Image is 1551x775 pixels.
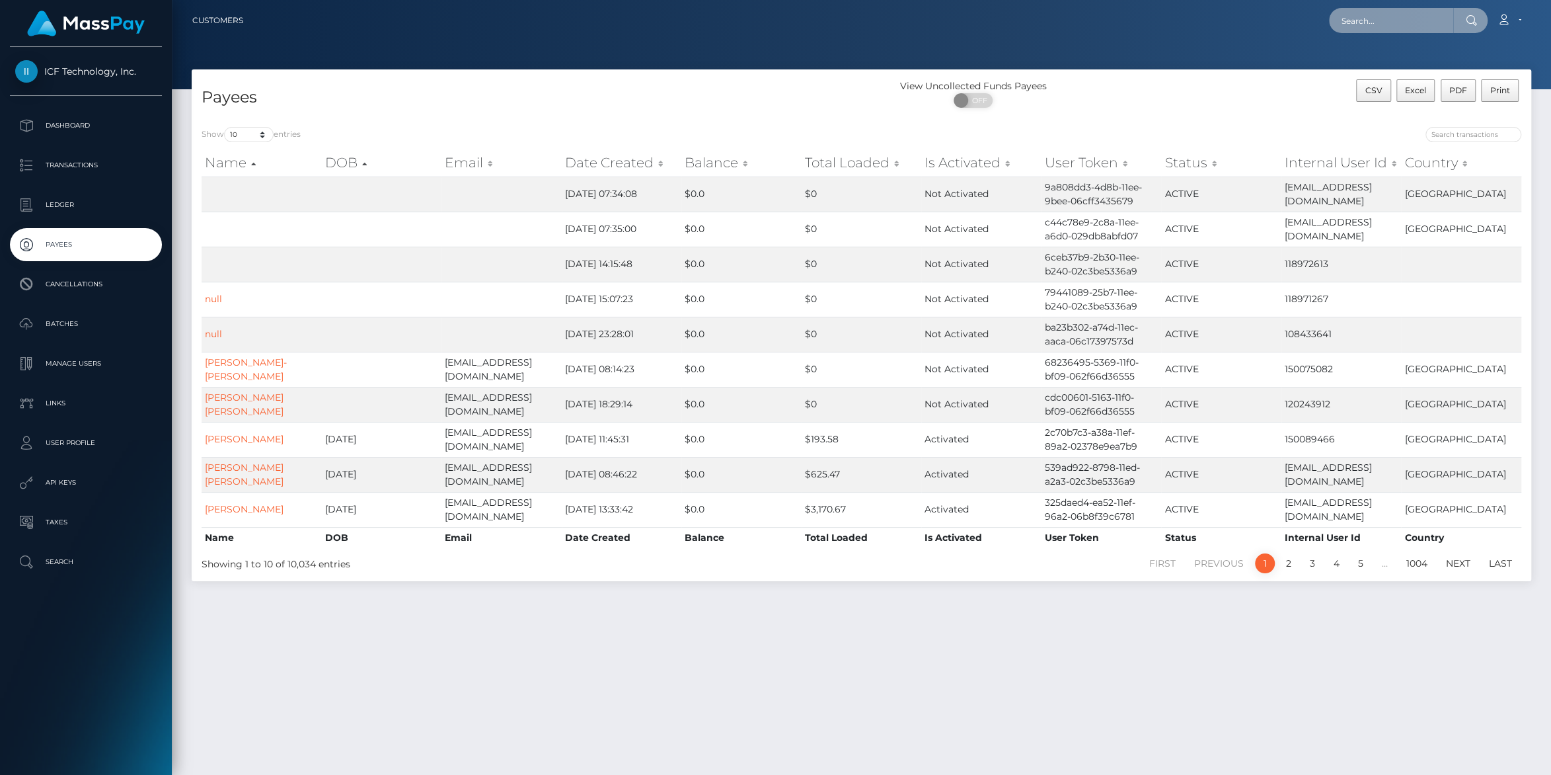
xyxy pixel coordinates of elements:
th: Balance: activate to sort column ascending [681,149,802,176]
h4: Payees [202,86,852,109]
th: DOB: activate to sort column descending [322,149,442,176]
a: [PERSON_NAME]-[PERSON_NAME] [205,356,287,382]
th: Name: activate to sort column ascending [202,149,322,176]
th: Country [1401,527,1521,548]
p: User Profile [15,433,157,453]
td: $0.0 [681,317,802,352]
td: $0.0 [681,177,802,212]
td: 118972613 [1281,247,1402,282]
td: [DATE] [322,457,442,492]
th: Email: activate to sort column ascending [441,149,562,176]
td: [DATE] [322,422,442,457]
label: Show entries [202,127,301,142]
td: $625.47 [802,457,922,492]
a: Cancellations [10,268,162,301]
td: $0.0 [681,387,802,422]
td: [DATE] 14:15:48 [562,247,682,282]
td: $0 [802,317,922,352]
td: 108433641 [1281,317,1402,352]
td: $3,170.67 [802,492,922,527]
td: $0.0 [681,422,802,457]
td: Not Activated [921,352,1041,387]
td: ACTIVE [1161,177,1281,212]
th: Balance [681,527,802,548]
td: [DATE] 11:45:31 [562,422,682,457]
td: cdc00601-5163-11f0-bf09-062f66d36555 [1041,387,1162,422]
th: Country: activate to sort column ascending [1401,149,1521,176]
p: Search [15,552,157,572]
td: [GEOGRAPHIC_DATA] [1401,387,1521,422]
td: ACTIVE [1161,387,1281,422]
a: Search [10,546,162,579]
td: $0 [802,282,922,317]
th: DOB [322,527,442,548]
td: $0 [802,352,922,387]
td: [DATE] 07:34:08 [562,177,682,212]
td: [DATE] 15:07:23 [562,282,682,317]
td: $0.0 [681,352,802,387]
a: [PERSON_NAME] [205,433,284,445]
p: Batches [15,314,157,334]
td: ACTIVE [1161,282,1281,317]
td: [GEOGRAPHIC_DATA] [1401,352,1521,387]
a: Payees [10,228,162,261]
td: Activated [921,422,1041,457]
img: ICF Technology, Inc. [15,60,38,83]
td: [DATE] 07:35:00 [562,212,682,247]
a: Taxes [10,506,162,539]
td: $0.0 [681,247,802,282]
p: Dashboard [15,116,157,136]
td: Not Activated [921,247,1041,282]
button: CSV [1356,79,1391,102]
td: ACTIVE [1161,247,1281,282]
td: $0.0 [681,457,802,492]
td: $0.0 [681,492,802,527]
a: [PERSON_NAME] [205,503,284,515]
td: [DATE] [322,492,442,527]
a: User Profile [10,427,162,460]
a: 2 [1279,553,1299,573]
td: 118971267 [1281,282,1402,317]
td: 539ad922-8798-11ed-a2a3-02c3be5336a9 [1041,457,1162,492]
a: Transactions [10,149,162,182]
td: 150089466 [1281,422,1402,457]
a: Batches [10,307,162,341]
th: Internal User Id: activate to sort column ascending [1281,149,1402,176]
td: 120243912 [1281,387,1402,422]
a: [PERSON_NAME] [PERSON_NAME] [205,462,284,487]
th: Status: activate to sort column ascending [1161,149,1281,176]
th: Name [202,527,322,548]
p: Ledger [15,195,157,215]
td: Not Activated [921,177,1041,212]
td: Not Activated [921,212,1041,247]
td: ACTIVE [1161,212,1281,247]
td: [EMAIL_ADDRESS][DOMAIN_NAME] [1281,212,1402,247]
p: Taxes [15,512,157,532]
a: Links [10,387,162,420]
a: API Keys [10,466,162,499]
th: Date Created [562,527,682,548]
td: 6ceb37b9-2b30-11ee-b240-02c3be5336a9 [1041,247,1162,282]
td: ACTIVE [1161,422,1281,457]
th: User Token: activate to sort column ascending [1041,149,1162,176]
span: Print [1490,85,1510,95]
td: [GEOGRAPHIC_DATA] [1401,457,1521,492]
td: ACTIVE [1161,317,1281,352]
td: ACTIVE [1161,457,1281,492]
td: Activated [921,457,1041,492]
div: Showing 1 to 10 of 10,034 entries [202,552,740,571]
span: OFF [961,93,994,108]
span: ICF Technology, Inc. [10,65,162,77]
td: [GEOGRAPHIC_DATA] [1401,177,1521,212]
th: Total Loaded [802,527,922,548]
td: 9a808dd3-4d8b-11ee-9bee-06cff3435679 [1041,177,1162,212]
a: null [205,293,222,305]
td: $193.58 [802,422,922,457]
td: [DATE] 08:14:23 [562,352,682,387]
a: Next [1439,553,1478,573]
td: [DATE] 18:29:14 [562,387,682,422]
td: $0 [802,247,922,282]
td: [DATE] 13:33:42 [562,492,682,527]
a: 3 [1303,553,1322,573]
td: [EMAIL_ADDRESS][DOMAIN_NAME] [1281,492,1402,527]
